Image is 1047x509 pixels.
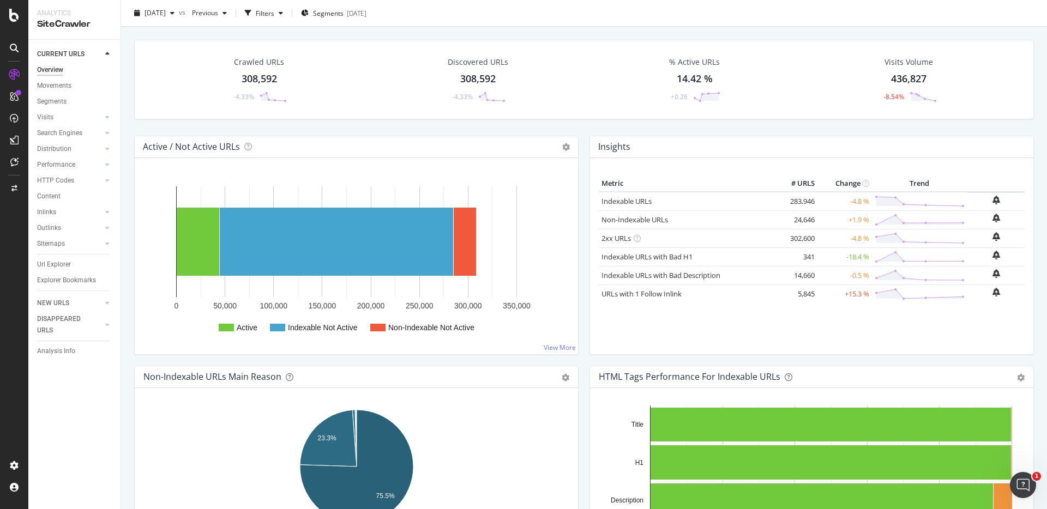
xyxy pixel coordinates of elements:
div: gear [1017,374,1025,381]
svg: A chart. [143,175,569,346]
text: 300,000 [454,301,482,310]
div: bell-plus [992,214,1000,222]
div: Filters [256,9,274,18]
div: NEW URLS [37,298,69,309]
text: 100,000 [260,301,287,310]
div: bell-plus [992,251,1000,259]
text: Indexable Not Active [288,323,358,332]
div: CURRENT URLS [37,49,85,60]
button: Filters [240,4,287,22]
div: Content [37,191,61,202]
a: Outlinks [37,222,102,234]
div: Distribution [37,143,71,155]
div: 308,592 [460,72,496,86]
iframe: Intercom live chat [1010,472,1036,498]
div: SiteCrawler [37,18,112,31]
a: CURRENT URLS [37,49,102,60]
div: Analysis Info [37,346,75,357]
span: 2025 Sep. 24th [145,8,166,17]
div: Visits Volume [884,57,933,68]
div: bell-plus [992,269,1000,278]
div: Url Explorer [37,259,71,270]
text: 23.3% [318,434,336,442]
td: 24,646 [774,210,817,229]
a: Search Engines [37,128,102,139]
div: Movements [37,80,71,92]
td: +1.9 % [817,210,872,229]
text: 250,000 [406,301,434,310]
div: Inlinks [37,207,56,218]
i: Options [562,143,570,151]
a: Movements [37,80,113,92]
a: Indexable URLs with Bad H1 [601,252,693,262]
div: Crawled URLs [234,57,284,68]
div: DISAPPEARED URLS [37,313,92,336]
th: Metric [599,175,774,192]
div: bell-plus [992,288,1000,296]
text: 150,000 [309,301,336,310]
div: [DATE] [347,9,366,18]
div: % Active URLs [669,57,720,68]
text: Non-Indexable Not Active [388,323,474,332]
text: Active [237,323,257,332]
div: Analytics [37,9,112,18]
a: Explorer Bookmarks [37,275,113,286]
div: -8.54% [883,92,904,101]
a: Analysis Info [37,346,113,357]
div: gear [562,374,569,381]
td: -0.5 % [817,266,872,284]
text: 50,000 [213,301,237,310]
div: Discovered URLs [448,57,508,68]
td: 5,845 [774,284,817,303]
a: NEW URLS [37,298,102,309]
div: Overview [37,64,63,76]
div: Visits [37,112,53,123]
a: DISAPPEARED URLS [37,313,102,336]
div: Explorer Bookmarks [37,275,96,286]
span: vs [179,8,188,17]
div: bell-plus [992,232,1000,241]
a: Inlinks [37,207,102,218]
th: Trend [872,175,967,192]
div: 308,592 [242,72,277,86]
span: Segments [313,9,344,18]
a: Performance [37,159,102,171]
div: Outlinks [37,222,61,234]
th: Change [817,175,872,192]
div: HTML Tags Performance for Indexable URLs [599,371,780,382]
button: Previous [188,4,231,22]
a: Visits [37,112,102,123]
a: Url Explorer [37,259,113,270]
div: -4.33% [233,92,254,101]
td: 283,946 [774,192,817,211]
text: Title [631,421,644,428]
a: View More [544,343,576,352]
text: 350,000 [503,301,531,310]
a: Non-Indexable URLs [601,215,668,225]
a: URLs with 1 Follow Inlink [601,289,682,299]
a: HTTP Codes [37,175,102,186]
td: -18.4 % [817,247,872,266]
a: Segments [37,96,113,107]
div: Performance [37,159,75,171]
a: Sitemaps [37,238,102,250]
th: # URLS [774,175,817,192]
div: bell-plus [992,196,1000,204]
button: [DATE] [130,4,179,22]
td: -4.8 % [817,229,872,247]
button: Segments[DATE] [297,4,371,22]
div: -4.33% [452,92,473,101]
a: Indexable URLs [601,196,652,206]
a: Distribution [37,143,102,155]
a: Overview [37,64,113,76]
div: Segments [37,96,67,107]
td: 14,660 [774,266,817,284]
text: 200,000 [357,301,385,310]
text: 75.5% [376,492,395,500]
td: -4.8 % [817,192,872,211]
td: 341 [774,247,817,266]
td: +15.3 % [817,284,872,303]
a: Indexable URLs with Bad Description [601,270,720,280]
a: Content [37,191,113,202]
div: +0.26 [671,92,688,101]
